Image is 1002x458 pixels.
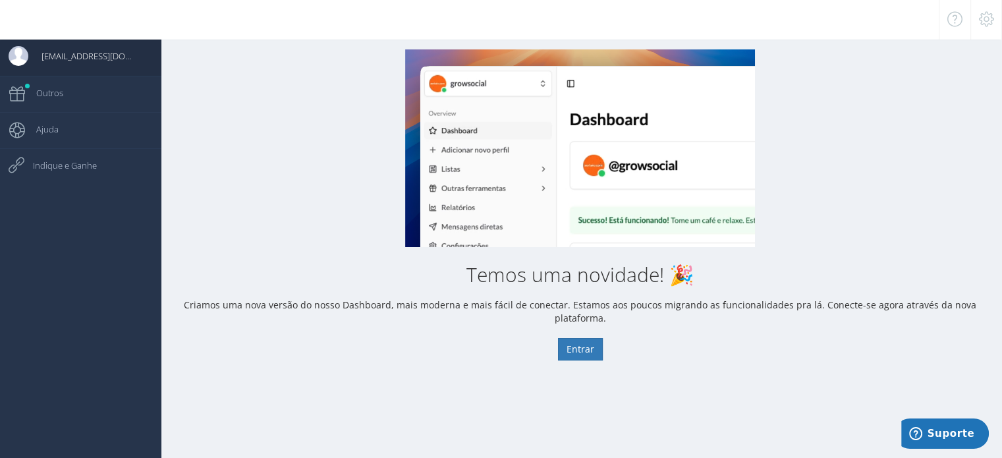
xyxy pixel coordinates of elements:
[139,76,150,87] img: tab_keywords_by_traffic_grey.svg
[20,149,97,182] span: Indique e Ganhe
[21,34,32,45] img: website_grey.svg
[23,76,63,109] span: Outros
[23,113,59,146] span: Ajuda
[158,264,1002,285] h2: Temos uma novidade! 🎉
[55,76,65,87] img: tab_domain_overview_orange.svg
[69,78,101,86] div: Domínio
[158,299,1002,325] p: Criamos uma nova versão do nosso Dashboard, mais moderna e mais fácil de conectar. Estamos aos po...
[9,46,28,66] img: User Image
[34,34,188,45] div: [PERSON_NAME]: [DOMAIN_NAME]
[405,49,754,247] img: New Dashboard
[153,78,211,86] div: Palavras-chave
[901,418,989,451] iframe: Abre um widget para que você possa encontrar mais informações
[28,40,137,72] span: [EMAIL_ADDRESS][DOMAIN_NAME]
[558,338,603,360] button: Entrar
